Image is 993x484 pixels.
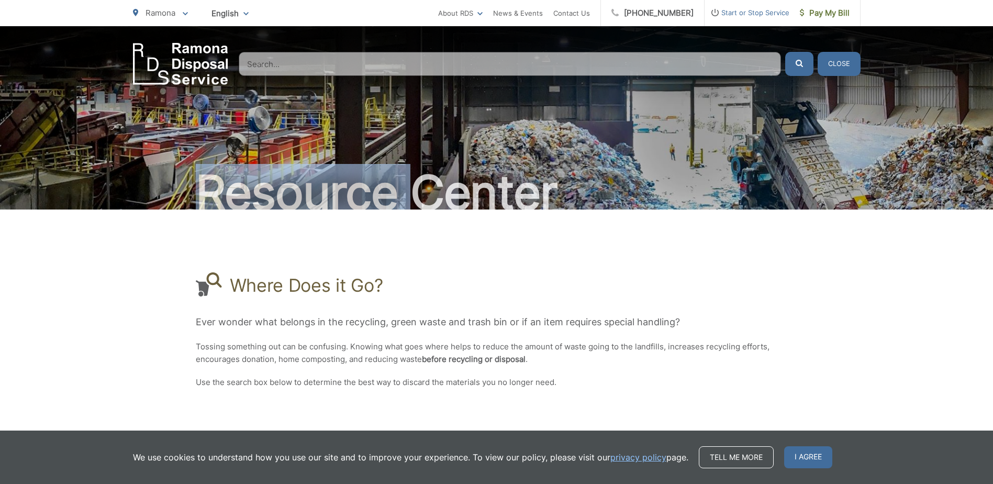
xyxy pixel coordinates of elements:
span: English [204,4,256,23]
a: EDCD logo. Return to the homepage. [133,43,228,85]
a: Contact Us [553,7,590,19]
span: I agree [784,446,832,468]
a: About RDS [438,7,483,19]
button: Close [818,52,861,76]
p: Tossing something out can be confusing. Knowing what goes where helps to reduce the amount of was... [196,340,798,366]
span: Ramona [146,8,175,18]
p: Ever wonder what belongs in the recycling, green waste and trash bin or if an item requires speci... [196,314,798,330]
a: News & Events [493,7,543,19]
strong: before recycling or disposal [422,354,526,364]
span: Pay My Bill [800,7,850,19]
button: Submit the search query. [785,52,813,76]
p: We use cookies to understand how you use our site and to improve your experience. To view our pol... [133,451,688,464]
h1: Where Does it Go? [230,275,383,296]
a: privacy policy [610,451,666,464]
input: Search [239,52,781,76]
a: Tell me more [699,446,774,468]
p: Use the search box below to determine the best way to discard the materials you no longer need. [196,376,798,389]
h2: Resource Center [133,167,861,219]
